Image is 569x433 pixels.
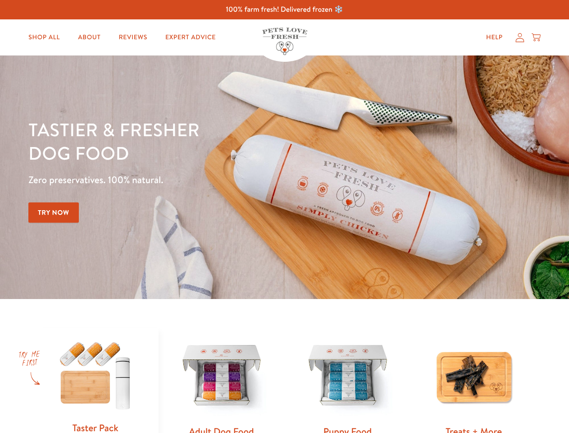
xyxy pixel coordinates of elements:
p: Zero preservatives. 100% natural. [28,172,370,188]
a: Try Now [28,203,79,223]
a: Help [479,28,510,46]
a: Reviews [111,28,154,46]
h1: Tastier & fresher dog food [28,118,370,165]
img: Pets Love Fresh [262,28,307,55]
a: About [71,28,108,46]
a: Shop All [21,28,67,46]
a: Expert Advice [158,28,223,46]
